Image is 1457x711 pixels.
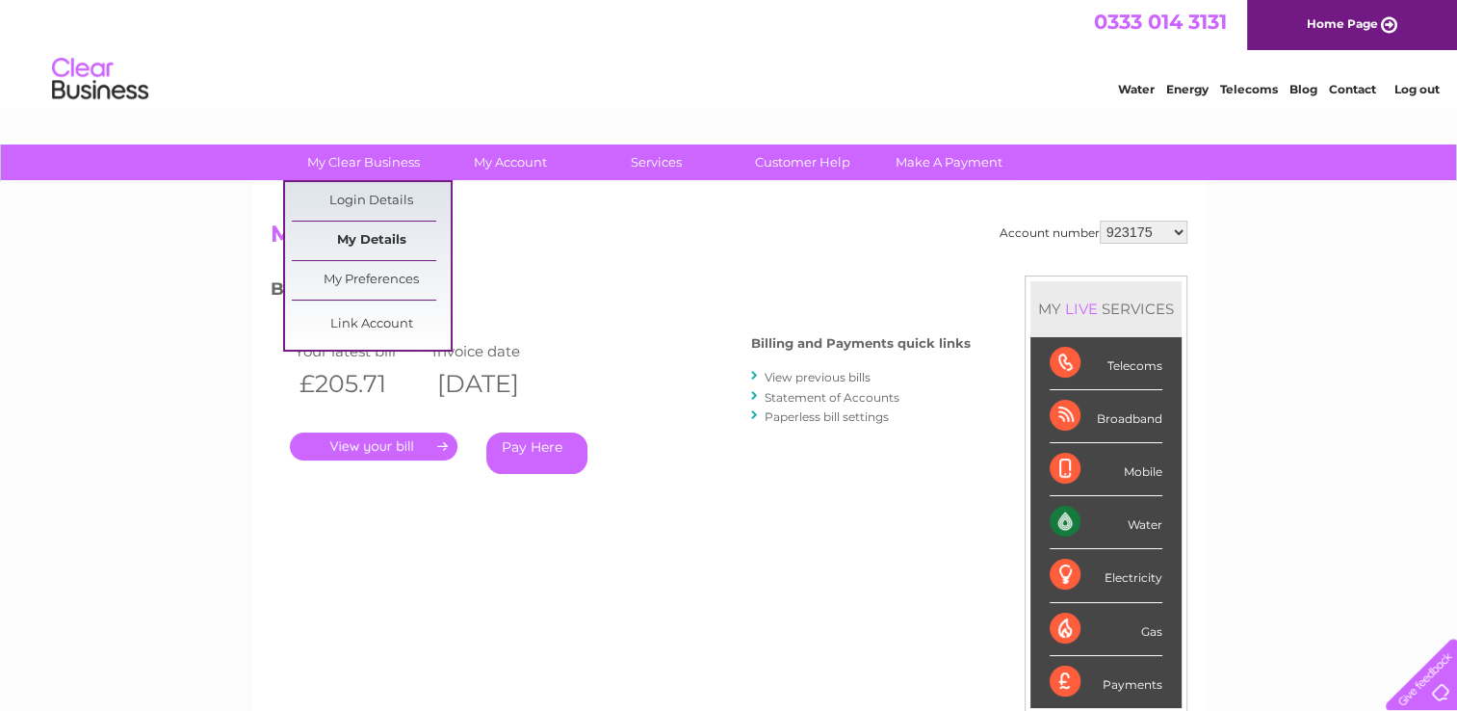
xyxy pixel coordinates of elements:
[1050,656,1162,708] div: Payments
[1050,390,1162,443] div: Broadband
[765,390,899,405] a: Statement of Accounts
[751,336,971,351] h4: Billing and Payments quick links
[1050,443,1162,496] div: Mobile
[1289,82,1317,96] a: Blog
[1220,82,1278,96] a: Telecoms
[1061,300,1102,318] div: LIVE
[284,145,443,180] a: My Clear Business
[765,370,871,384] a: View previous bills
[1166,82,1209,96] a: Energy
[577,145,736,180] a: Services
[271,276,971,309] h3: Bills and Payments
[290,364,429,404] th: £205.71
[1050,549,1162,602] div: Electricity
[51,50,149,109] img: logo.png
[430,145,589,180] a: My Account
[292,222,451,260] a: My Details
[290,433,457,461] a: .
[1118,82,1155,96] a: Water
[292,305,451,344] a: Link Account
[1030,281,1182,336] div: MY SERVICES
[765,409,889,424] a: Paperless bill settings
[1393,82,1439,96] a: Log out
[1000,221,1187,244] div: Account number
[292,182,451,221] a: Login Details
[1329,82,1376,96] a: Contact
[1050,337,1162,390] div: Telecoms
[428,338,566,364] td: Invoice date
[486,433,587,474] a: Pay Here
[274,11,1184,93] div: Clear Business is a trading name of Verastar Limited (registered in [GEOGRAPHIC_DATA] No. 3667643...
[870,145,1028,180] a: Make A Payment
[1094,10,1227,34] a: 0333 014 3131
[1050,496,1162,549] div: Water
[292,261,451,300] a: My Preferences
[723,145,882,180] a: Customer Help
[428,364,566,404] th: [DATE]
[271,221,1187,257] h2: My Account
[1050,603,1162,656] div: Gas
